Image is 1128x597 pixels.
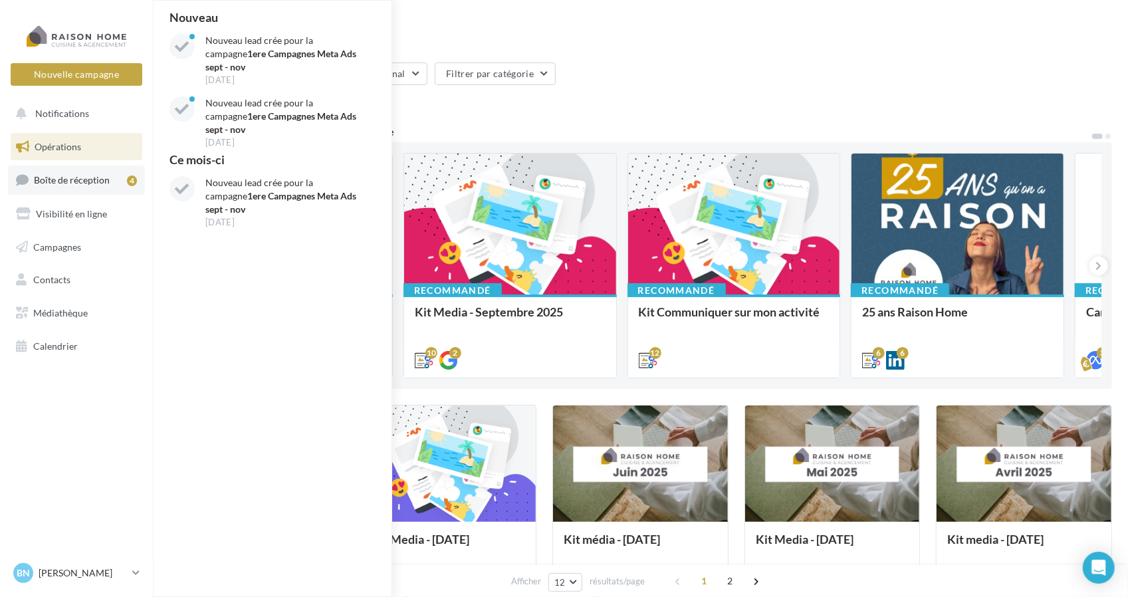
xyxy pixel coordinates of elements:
[33,274,70,285] span: Contacts
[8,100,140,128] button: Notifications
[897,347,909,359] div: 6
[372,533,526,559] div: Kit Media - [DATE]
[554,577,566,588] span: 12
[8,166,145,194] a: Boîte de réception4
[425,347,437,359] div: 10
[8,133,145,161] a: Opérations
[851,283,949,298] div: Recommandé
[169,126,1091,137] div: 5 opérations recommandées par votre enseigne
[8,233,145,261] a: Campagnes
[8,332,145,360] a: Calendrier
[35,108,89,119] span: Notifications
[8,299,145,327] a: Médiathèque
[11,63,142,86] button: Nouvelle campagne
[11,560,142,586] a: Bn [PERSON_NAME]
[548,573,582,592] button: 12
[694,570,715,592] span: 1
[33,241,81,252] span: Campagnes
[35,141,81,152] span: Opérations
[403,283,502,298] div: Recommandé
[8,200,145,228] a: Visibilité en ligne
[1097,347,1109,359] div: 3
[39,566,127,580] p: [PERSON_NAME]
[1083,552,1115,584] div: Open Intercom Messenger
[756,533,909,559] div: Kit Media - [DATE]
[17,566,30,580] span: Bn
[34,174,110,185] span: Boîte de réception
[33,307,88,318] span: Médiathèque
[627,283,726,298] div: Recommandé
[435,62,556,85] button: Filtrer par catégorie
[590,575,645,588] span: résultats/page
[8,266,145,294] a: Contacts
[36,208,107,219] span: Visibilité en ligne
[449,347,461,359] div: 2
[33,340,78,352] span: Calendrier
[720,570,741,592] span: 2
[862,305,1053,332] div: 25 ans Raison Home
[873,347,885,359] div: 6
[169,21,1112,41] div: Opérations marketing
[511,575,541,588] span: Afficher
[415,305,606,332] div: Kit Media - Septembre 2025
[127,176,137,186] div: 4
[639,305,830,332] div: Kit Communiquer sur mon activité
[947,533,1101,559] div: Kit media - [DATE]
[649,347,661,359] div: 12
[564,533,717,559] div: Kit média - [DATE]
